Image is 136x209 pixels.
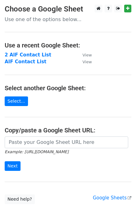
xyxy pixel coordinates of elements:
[76,52,92,58] a: View
[5,136,128,148] input: Paste your Google Sheet URL here
[5,127,131,134] h4: Copy/paste a Google Sheet URL:
[5,84,131,92] h4: Select another Google Sheet:
[5,16,131,23] p: Use one of the options below...
[5,59,46,64] a: AIF Contact List
[5,42,131,49] h4: Use a recent Google Sheet:
[5,52,51,58] a: 2 AIF Contact List
[76,59,92,64] a: View
[5,5,131,14] h3: Choose a Google Sheet
[5,96,28,106] a: Select...
[5,161,21,171] input: Next
[82,53,92,57] small: View
[82,60,92,64] small: View
[5,194,35,204] a: Need help?
[5,149,68,154] small: Example: [URL][DOMAIN_NAME]
[93,195,131,201] a: Google Sheets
